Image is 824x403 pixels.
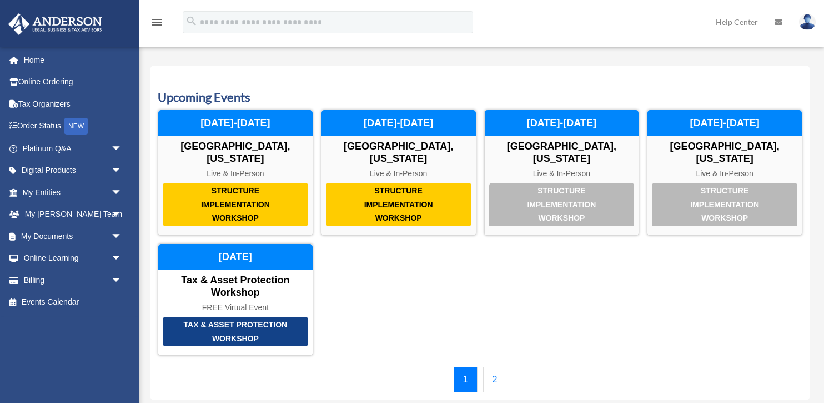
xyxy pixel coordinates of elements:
[8,71,139,93] a: Online Ordering
[158,243,313,356] a: Tax & Asset Protection Workshop Tax & Asset Protection Workshop FREE Virtual Event [DATE]
[799,14,816,30] img: User Pic
[111,203,133,226] span: arrow_drop_down
[5,13,105,35] img: Anderson Advisors Platinum Portal
[158,89,802,106] h3: Upcoming Events
[652,183,797,226] div: Structure Implementation Workshop
[321,141,476,165] div: [GEOGRAPHIC_DATA], [US_STATE]
[158,110,313,236] a: Structure Implementation Workshop [GEOGRAPHIC_DATA], [US_STATE] Live & In-Person [DATE]-[DATE]
[158,169,313,178] div: Live & In-Person
[64,118,88,135] div: NEW
[111,225,133,248] span: arrow_drop_down
[321,110,476,137] div: [DATE]-[DATE]
[158,110,313,137] div: [DATE]-[DATE]
[158,275,313,298] div: Tax & Asset Protection Workshop
[485,110,639,137] div: [DATE]-[DATE]
[326,183,471,226] div: Structure Implementation Workshop
[489,183,635,226] div: Structure Implementation Workshop
[8,181,139,203] a: My Entitiesarrow_drop_down
[8,137,139,160] a: Platinum Q&Aarrow_drop_down
[150,19,163,29] a: menu
[647,110,802,137] div: [DATE]-[DATE]
[483,367,507,392] a: 2
[8,203,139,226] a: My [PERSON_NAME] Teamarrow_drop_down
[8,225,139,247] a: My Documentsarrow_drop_down
[163,317,308,346] div: Tax & Asset Protection Workshop
[111,137,133,160] span: arrow_drop_down
[647,141,802,165] div: [GEOGRAPHIC_DATA], [US_STATE]
[158,141,313,165] div: [GEOGRAPHIC_DATA], [US_STATE]
[111,269,133,292] span: arrow_drop_down
[647,110,802,236] a: Structure Implementation Workshop [GEOGRAPHIC_DATA], [US_STATE] Live & In-Person [DATE]-[DATE]
[111,247,133,270] span: arrow_drop_down
[111,181,133,204] span: arrow_drop_down
[158,303,313,312] div: FREE Virtual Event
[8,291,133,314] a: Events Calendar
[8,269,139,291] a: Billingarrow_drop_down
[484,110,640,236] a: Structure Implementation Workshop [GEOGRAPHIC_DATA], [US_STATE] Live & In-Person [DATE]-[DATE]
[485,141,639,165] div: [GEOGRAPHIC_DATA], [US_STATE]
[8,115,139,138] a: Order StatusNEW
[321,110,476,236] a: Structure Implementation Workshop [GEOGRAPHIC_DATA], [US_STATE] Live & In-Person [DATE]-[DATE]
[454,367,478,392] a: 1
[321,169,476,178] div: Live & In-Person
[8,160,139,182] a: Digital Productsarrow_drop_down
[150,16,163,29] i: menu
[485,169,639,178] div: Live & In-Person
[647,169,802,178] div: Live & In-Person
[163,183,308,226] div: Structure Implementation Workshop
[185,15,198,27] i: search
[158,244,313,271] div: [DATE]
[8,93,139,115] a: Tax Organizers
[8,49,139,71] a: Home
[111,160,133,182] span: arrow_drop_down
[8,247,139,270] a: Online Learningarrow_drop_down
